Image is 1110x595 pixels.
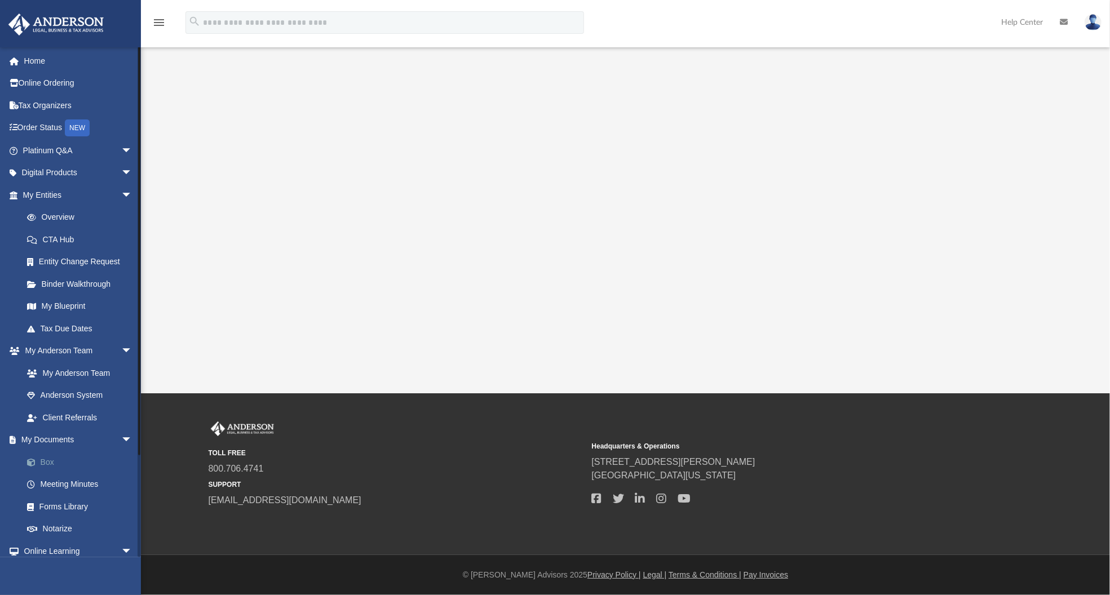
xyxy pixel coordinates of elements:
[209,479,584,490] small: SUPPORT
[141,569,1110,581] div: © [PERSON_NAME] Advisors 2025
[188,15,201,28] i: search
[592,441,967,451] small: Headquarters & Operations
[121,429,144,452] span: arrow_drop_down
[121,340,144,363] span: arrow_drop_down
[121,162,144,185] span: arrow_drop_down
[16,384,144,407] a: Anderson System
[65,119,90,136] div: NEW
[8,94,149,117] a: Tax Organizers
[16,206,149,229] a: Overview
[8,117,149,140] a: Order StatusNEW
[669,570,741,579] a: Terms & Conditions |
[592,457,755,467] a: [STREET_ADDRESS][PERSON_NAME]
[121,540,144,563] span: arrow_drop_down
[587,570,641,579] a: Privacy Policy |
[209,421,276,436] img: Anderson Advisors Platinum Portal
[8,184,149,206] a: My Entitiesarrow_drop_down
[744,570,788,579] a: Pay Invoices
[121,139,144,162] span: arrow_drop_down
[643,570,667,579] a: Legal |
[592,470,736,480] a: [GEOGRAPHIC_DATA][US_STATE]
[8,540,144,562] a: Online Learningarrow_drop_down
[5,14,107,35] img: Anderson Advisors Platinum Portal
[16,406,144,429] a: Client Referrals
[8,429,149,451] a: My Documentsarrow_drop_down
[8,50,149,72] a: Home
[16,317,149,340] a: Tax Due Dates
[16,295,144,318] a: My Blueprint
[209,448,584,458] small: TOLL FREE
[8,162,149,184] a: Digital Productsarrow_drop_down
[209,464,264,473] a: 800.706.4741
[16,518,149,540] a: Notarize
[1085,14,1102,30] img: User Pic
[8,139,149,162] a: Platinum Q&Aarrow_drop_down
[16,251,149,273] a: Entity Change Request
[8,72,149,95] a: Online Ordering
[16,362,138,384] a: My Anderson Team
[16,273,149,295] a: Binder Walkthrough
[121,184,144,207] span: arrow_drop_down
[16,473,149,496] a: Meeting Minutes
[209,495,361,505] a: [EMAIL_ADDRESS][DOMAIN_NAME]
[16,228,149,251] a: CTA Hub
[16,451,149,473] a: Box
[8,340,144,362] a: My Anderson Teamarrow_drop_down
[152,21,166,29] a: menu
[16,495,144,518] a: Forms Library
[152,16,166,29] i: menu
